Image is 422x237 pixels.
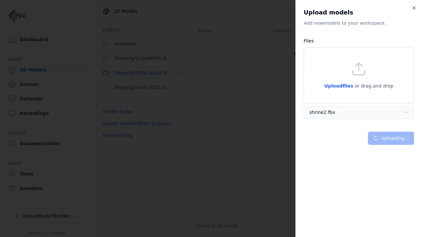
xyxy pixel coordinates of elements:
p: or drag and drop [353,82,394,90]
div: shrine2.fbx [309,109,335,116]
h2: Upload models [304,8,414,17]
label: Files [304,38,314,43]
span: Upload files [324,83,353,89]
p: Add new model s to your workspace. [304,20,414,26]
